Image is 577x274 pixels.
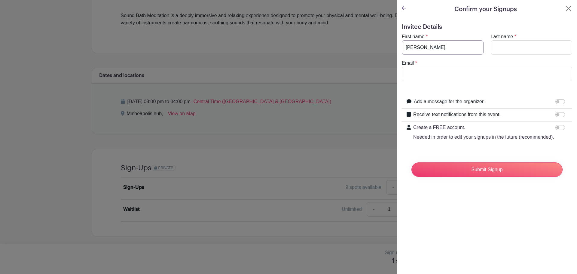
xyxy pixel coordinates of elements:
[414,98,485,105] label: Add a message for the organizer.
[491,33,513,40] label: Last name
[565,5,572,12] button: Close
[402,60,414,67] label: Email
[402,33,425,40] label: First name
[402,23,572,31] h5: Invitee Details
[413,124,554,131] p: Create a FREE account.
[411,162,563,177] input: Submit Signup
[454,5,517,14] h5: Confirm your Signups
[413,134,554,141] p: Needed in order to edit your signups in the future (recommended).
[413,111,501,118] label: Receive text notifications from this event.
